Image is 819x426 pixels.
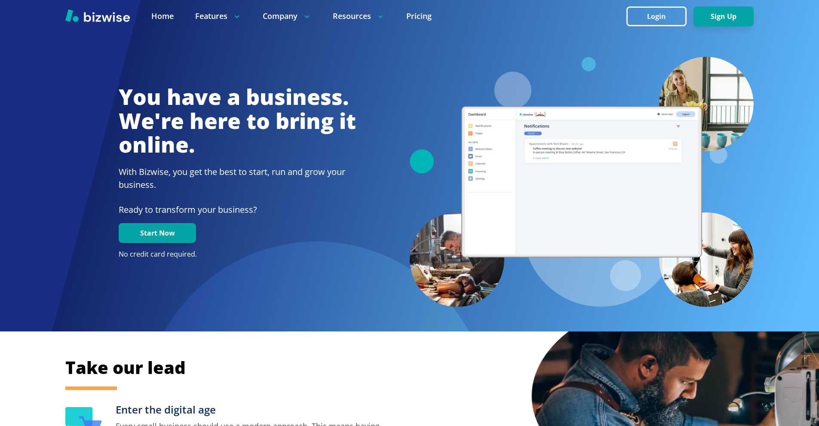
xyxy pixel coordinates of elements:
[65,9,130,22] img: Bizwise Logo
[65,356,710,379] h2: Take our lead
[195,11,241,21] p: Features
[693,12,754,21] a: Sign Up
[693,6,754,26] button: Sign Up
[119,229,196,237] a: Start Now
[119,223,196,243] button: Start Now
[151,11,174,21] a: Home
[263,11,311,21] p: Company
[119,203,356,216] p: Ready to transform your business?
[406,11,432,21] a: Pricing
[333,11,385,21] p: Resources
[119,250,356,259] p: No credit card required.
[119,85,356,157] h1: You have a business. We're here to bring it online.
[626,6,687,26] button: Login
[119,165,356,191] h2: With Bizwise, you get the best to start, run and grow your business.
[626,12,693,21] a: Login
[116,403,388,417] h3: Enter the digital age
